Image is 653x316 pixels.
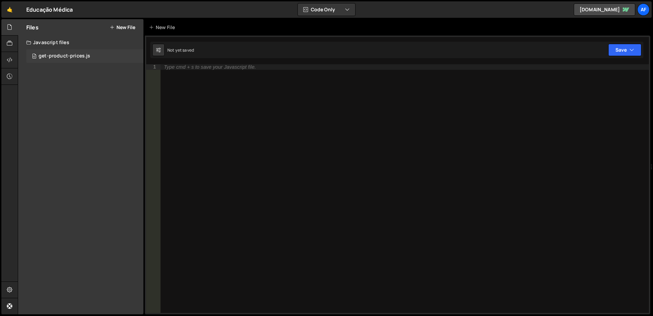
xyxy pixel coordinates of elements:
a: 🤙 [1,1,18,18]
a: Af [637,3,650,16]
div: Javascript files [18,36,143,49]
div: Not yet saved [167,47,194,53]
button: Code Only [298,3,355,16]
a: [DOMAIN_NAME] [574,3,635,16]
div: Type cmd + s to save your Javascript file. [164,65,256,69]
div: Educação Médica [26,5,73,14]
h2: Files [26,24,39,31]
div: 1 [146,64,161,70]
span: 10 [32,54,36,60]
button: New File [110,25,135,30]
div: 17033/46817.js [26,49,143,63]
div: get-product-prices.js [39,53,90,59]
div: New File [149,24,178,31]
button: Save [608,44,641,56]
